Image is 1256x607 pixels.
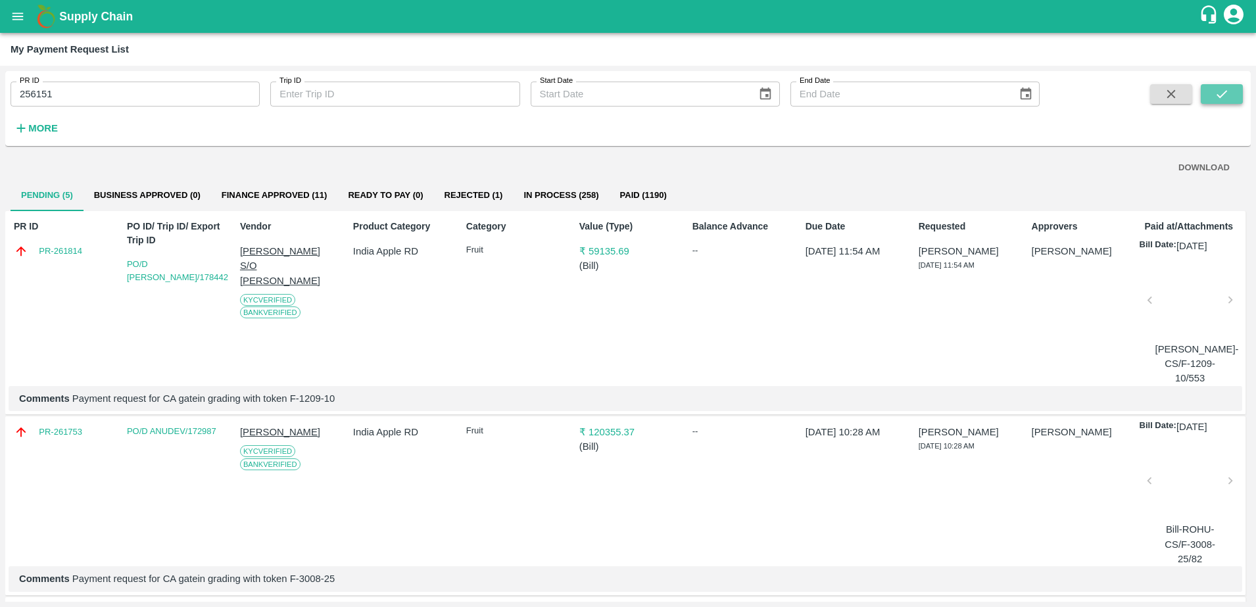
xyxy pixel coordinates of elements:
b: Supply Chain [59,10,133,23]
span: Bank Verified [240,306,301,318]
p: ( Bill ) [579,258,677,273]
button: Business Approved (0) [84,180,211,211]
div: -- [692,244,790,257]
a: PO/D [PERSON_NAME]/178442 [127,259,228,282]
b: Comments [19,393,70,404]
p: Payment request for CA gatein grading with token F-1209-10 [19,391,1232,406]
label: Trip ID [279,76,301,86]
p: [DATE] [1176,420,1207,434]
button: Paid (1190) [610,180,677,211]
span: [DATE] 10:28 AM [919,442,975,450]
p: Balance Advance [692,220,790,233]
p: Category [466,220,564,233]
span: Bank Verified [240,458,301,470]
p: ₹ 120355.37 [579,425,677,439]
p: [PERSON_NAME] [919,425,1016,439]
p: ( Bill ) [579,439,677,454]
p: [DATE] [1176,239,1207,253]
span: [DATE] 11:54 AM [919,261,975,269]
label: End Date [800,76,830,86]
input: End Date [790,82,1008,107]
a: PR-261814 [39,245,82,258]
p: Bill-ROHU-CS/F-3008-25/82 [1155,522,1225,566]
button: Ready To Pay (0) [337,180,433,211]
a: Supply Chain [59,7,1199,26]
button: Choose date [1013,82,1038,107]
p: [DATE] 11:54 AM [806,244,903,258]
p: Fruit [466,244,564,256]
button: DOWNLOAD [1173,157,1235,180]
label: Start Date [540,76,573,86]
p: [PERSON_NAME]-CS/F-1209-10/553 [1155,342,1225,386]
p: India Apple RD [353,244,450,258]
div: account of current user [1222,3,1245,30]
p: Bill Date: [1140,420,1176,434]
label: PR ID [20,76,39,86]
p: [PERSON_NAME] S/O [PERSON_NAME] [240,244,337,288]
img: logo [33,3,59,30]
p: [PERSON_NAME] [240,425,337,439]
p: Requested [919,220,1016,233]
button: open drawer [3,1,33,32]
p: Paid at/Attachments [1145,220,1242,233]
strong: More [28,123,58,134]
b: Comments [19,573,70,584]
button: In Process (258) [513,180,609,211]
button: Rejected (1) [434,180,514,211]
p: India Apple RD [353,425,450,439]
button: Pending (5) [11,180,84,211]
p: PR ID [14,220,111,233]
p: Bill Date: [1140,239,1176,253]
p: Fruit [466,425,564,437]
div: customer-support [1199,5,1222,28]
p: Product Category [353,220,450,233]
button: More [11,117,61,139]
p: Value (Type) [579,220,677,233]
p: PO ID/ Trip ID/ Export Trip ID [127,220,224,247]
div: My Payment Request List [11,41,129,58]
a: PO/D ANUDEV/172987 [127,426,216,436]
a: PR-261753 [39,425,82,439]
span: KYC Verified [240,445,295,457]
span: KYC Verified [240,294,295,306]
p: [PERSON_NAME] [919,244,1016,258]
div: -- [692,425,790,438]
p: ₹ 59135.69 [579,244,677,258]
p: Vendor [240,220,337,233]
input: Start Date [531,82,748,107]
p: [PERSON_NAME] [1032,425,1129,439]
p: [DATE] 10:28 AM [806,425,903,439]
button: Choose date [753,82,778,107]
p: Payment request for CA gatein grading with token F-3008-25 [19,571,1232,586]
input: Enter Trip ID [270,82,519,107]
p: Approvers [1032,220,1129,233]
button: Finance Approved (11) [211,180,338,211]
input: Enter PR ID [11,82,260,107]
p: Due Date [806,220,903,233]
p: [PERSON_NAME] [1032,244,1129,258]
